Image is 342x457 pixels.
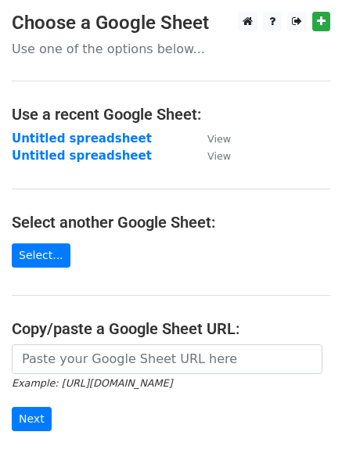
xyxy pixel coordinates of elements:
a: Select... [12,243,70,268]
small: View [207,150,231,162]
a: Untitled spreadsheet [12,131,152,146]
small: Example: [URL][DOMAIN_NAME] [12,377,172,389]
a: View [192,131,231,146]
small: View [207,133,231,145]
input: Next [12,407,52,431]
h4: Copy/paste a Google Sheet URL: [12,319,330,338]
h4: Select another Google Sheet: [12,213,330,232]
a: View [192,149,231,163]
h4: Use a recent Google Sheet: [12,105,330,124]
h3: Choose a Google Sheet [12,12,330,34]
p: Use one of the options below... [12,41,330,57]
input: Paste your Google Sheet URL here [12,344,322,374]
a: Untitled spreadsheet [12,149,152,163]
